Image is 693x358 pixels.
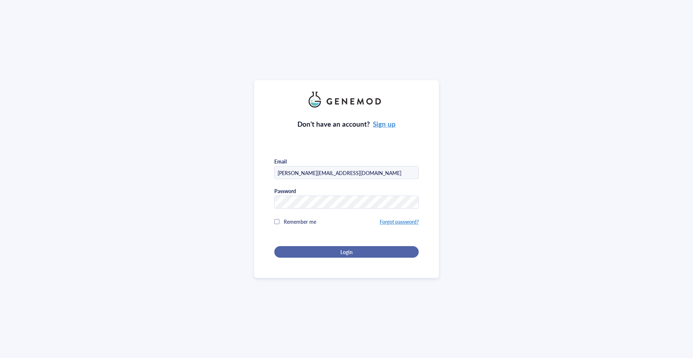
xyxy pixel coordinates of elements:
[309,92,384,108] img: genemod_logo_light-BcqUzbGq.png
[373,119,396,129] a: Sign up
[284,218,316,225] span: Remember me
[297,119,396,129] div: Don’t have an account?
[274,158,287,165] div: Email
[380,218,419,225] a: Forgot password?
[274,246,419,258] button: Login
[340,249,353,255] span: Login
[274,188,296,194] div: Password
